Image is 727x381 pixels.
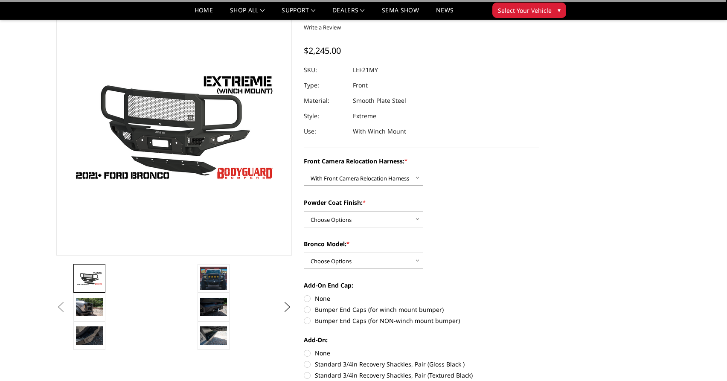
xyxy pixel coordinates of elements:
[304,281,539,290] label: Add-On End Cap:
[76,298,103,316] img: Low profile design
[353,78,368,93] dd: Front
[304,45,341,56] span: $2,245.00
[353,62,378,78] dd: LEF21MY
[304,294,539,303] label: None
[304,360,539,369] label: Standard 3/4in Recovery Shackles, Pair (Gloss Black )
[282,7,315,20] a: Support
[304,335,539,344] label: Add-On:
[304,124,346,139] dt: Use:
[304,78,346,93] dt: Type:
[304,305,539,314] label: Bumper End Caps (for winch mount bumper)
[498,6,552,15] span: Select Your Vehicle
[304,23,341,31] a: Write a Review
[76,271,103,286] img: Bronco Extreme Front (winch mount)
[436,7,454,20] a: News
[304,371,539,380] label: Standard 3/4in Recovery Shackles, Pair (Textured Black)
[230,7,265,20] a: shop all
[304,108,346,124] dt: Style:
[304,349,539,358] label: None
[304,157,539,166] label: Front Camera Relocation Harness:
[54,301,67,314] button: Previous
[304,239,539,248] label: Bronco Model:
[492,3,566,18] button: Select Your Vehicle
[382,7,419,20] a: SEMA Show
[200,267,227,290] img: Bronco Extreme Front (winch mount)
[304,93,346,108] dt: Material:
[353,93,406,108] dd: Smooth Plate Steel
[332,7,365,20] a: Dealers
[281,301,294,314] button: Next
[195,7,213,20] a: Home
[353,124,406,139] dd: With Winch Mount
[76,326,103,344] img: Bronco Extreme Front (winch mount)
[353,108,376,124] dd: Extreme
[558,6,561,15] span: ▾
[200,298,227,316] img: Fits Warn Zeon and Warn VR EVO series winches
[304,198,539,207] label: Powder Coat Finish:
[304,316,539,325] label: Bumper End Caps (for NON-winch mount bumper)
[304,62,346,78] dt: SKU:
[200,326,227,344] img: Bronco Extreme Front (winch mount)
